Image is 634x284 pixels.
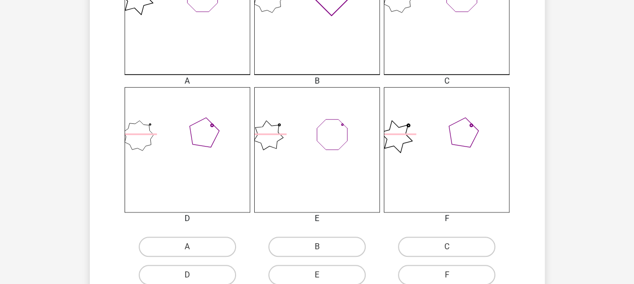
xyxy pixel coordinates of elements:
[139,237,236,257] label: A
[117,75,258,87] div: A
[247,212,387,225] div: E
[398,237,495,257] label: C
[117,212,258,225] div: D
[376,75,517,87] div: C
[247,75,387,87] div: B
[268,237,366,257] label: B
[376,212,517,225] div: F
